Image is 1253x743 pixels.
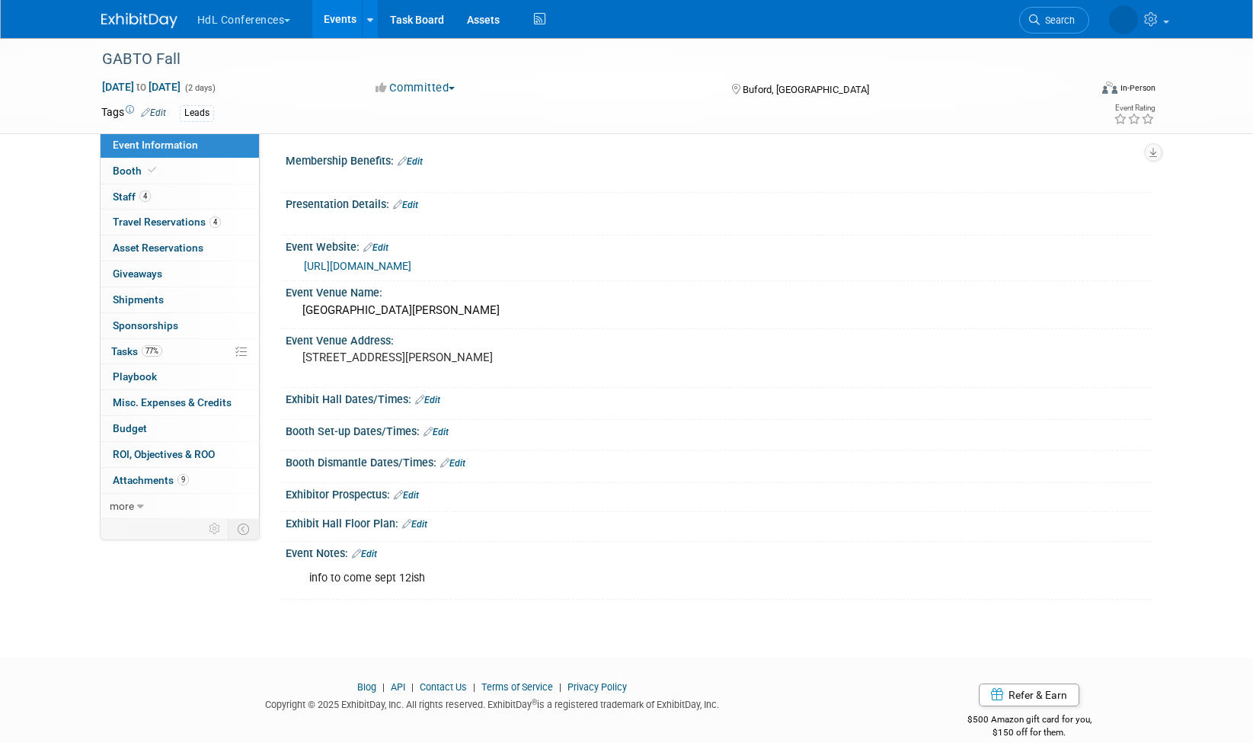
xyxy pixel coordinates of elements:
[228,519,259,539] td: Toggle Event Tabs
[555,681,565,693] span: |
[393,200,418,210] a: Edit
[177,474,189,485] span: 9
[302,351,630,364] pre: [STREET_ADDRESS][PERSON_NAME]
[286,420,1152,440] div: Booth Set-up Dates/Times:
[113,242,203,254] span: Asset Reservations
[101,261,259,287] a: Giveaways
[408,681,417,693] span: |
[567,681,627,693] a: Privacy Policy
[532,698,537,706] sup: ®
[352,549,377,559] a: Edit
[1109,5,1138,34] img: Polly Tracy
[113,267,162,280] span: Giveaways
[111,345,162,357] span: Tasks
[398,156,423,167] a: Edit
[134,81,149,93] span: to
[139,191,151,202] span: 4
[370,80,461,96] button: Committed
[180,105,214,121] div: Leads
[1040,14,1075,26] span: Search
[101,184,259,210] a: Staff4
[113,165,159,177] span: Booth
[113,448,215,460] span: ROI, Objectives & ROO
[101,313,259,338] a: Sponsorships
[391,681,405,693] a: API
[999,79,1156,102] div: Event Format
[184,83,216,93] span: (2 days)
[1019,7,1089,34] a: Search
[101,694,884,712] div: Copyright © 2025 ExhibitDay, Inc. All rights reserved. ExhibitDay is a registered trademark of Ex...
[113,474,189,486] span: Attachments
[424,427,449,437] a: Edit
[101,235,259,261] a: Asset Reservations
[286,483,1152,503] div: Exhibitor Prospectus:
[113,191,151,203] span: Staff
[202,519,229,539] td: Personalize Event Tab Strip
[101,133,259,158] a: Event Information
[101,494,259,519] a: more
[357,681,376,693] a: Blog
[420,681,467,693] a: Contact Us
[101,210,259,235] a: Travel Reservations4
[743,84,869,95] span: Buford, [GEOGRAPHIC_DATA]
[286,281,1152,300] div: Event Venue Name:
[149,166,156,175] i: Booth reservation complete
[101,80,181,94] span: [DATE] [DATE]
[379,681,388,693] span: |
[304,260,411,272] a: [URL][DOMAIN_NAME]
[101,442,259,467] a: ROI, Objectives & ROO
[113,396,232,408] span: Misc. Expenses & Credits
[113,216,221,228] span: Travel Reservations
[113,422,147,434] span: Budget
[469,681,479,693] span: |
[101,339,259,364] a: Tasks77%
[1120,82,1156,94] div: In-Person
[286,235,1152,255] div: Event Website:
[297,299,1141,322] div: [GEOGRAPHIC_DATA][PERSON_NAME]
[286,542,1152,562] div: Event Notes:
[286,451,1152,471] div: Booth Dismantle Dates/Times:
[101,104,166,122] td: Tags
[979,684,1079,706] a: Refer & Earn
[101,287,259,312] a: Shipments
[363,242,388,253] a: Edit
[394,490,419,501] a: Edit
[286,329,1152,348] div: Event Venue Address:
[101,13,177,28] img: ExhibitDay
[141,107,166,118] a: Edit
[481,681,553,693] a: Terms of Service
[286,512,1152,532] div: Exhibit Hall Floor Plan:
[113,319,178,331] span: Sponsorships
[286,193,1152,213] div: Presentation Details:
[101,468,259,493] a: Attachments9
[415,395,440,405] a: Edit
[440,458,465,469] a: Edit
[1102,82,1117,94] img: Format-Inperson.png
[113,139,198,151] span: Event Information
[101,390,259,415] a: Misc. Expenses & Credits
[97,46,1066,73] div: GABTO Fall
[906,703,1152,738] div: $500 Amazon gift card for you,
[906,726,1152,739] div: $150 off for them.
[299,563,985,594] div: info to come sept 12ish
[142,345,162,357] span: 77%
[101,364,259,389] a: Playbook
[101,159,259,184] a: Booth
[286,388,1152,408] div: Exhibit Hall Dates/Times:
[1114,104,1155,112] div: Event Rating
[402,519,427,530] a: Edit
[101,416,259,441] a: Budget
[113,370,157,383] span: Playbook
[113,293,164,306] span: Shipments
[286,149,1152,169] div: Membership Benefits:
[110,500,134,512] span: more
[209,216,221,228] span: 4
